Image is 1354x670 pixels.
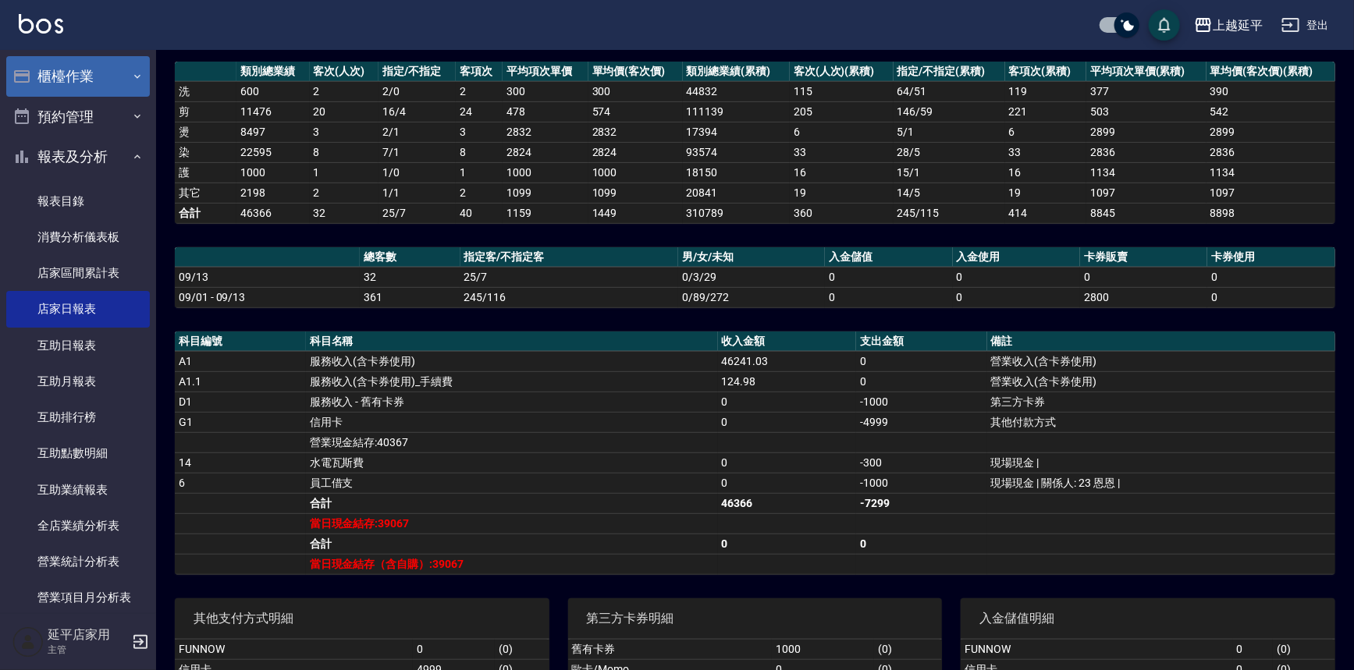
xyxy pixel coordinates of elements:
[683,183,790,203] td: 20841
[874,640,942,660] td: ( 0 )
[236,162,309,183] td: 1000
[1005,203,1087,223] td: 414
[683,101,790,122] td: 111139
[894,183,1005,203] td: 14 / 5
[987,412,1335,432] td: 其他付款方式
[310,203,378,223] td: 32
[360,247,460,268] th: 總客數
[236,62,309,82] th: 類別總業績
[1005,162,1087,183] td: 16
[678,287,825,307] td: 0/89/272
[1275,11,1335,40] button: 登出
[856,493,987,513] td: -7299
[856,452,987,473] td: -300
[175,392,306,412] td: D1
[894,81,1005,101] td: 64 / 51
[306,432,718,452] td: 營業現金結存:40367
[894,122,1005,142] td: 5 / 1
[1207,162,1335,183] td: 1134
[790,203,894,223] td: 360
[588,183,683,203] td: 1099
[310,162,378,183] td: 1
[1207,247,1335,268] th: 卡券使用
[790,81,894,101] td: 115
[856,331,987,352] th: 支出金額
[6,136,150,177] button: 報表及分析
[1080,247,1207,268] th: 卡券販賣
[6,472,150,508] a: 互助業績報表
[1005,183,1087,203] td: 19
[1086,142,1207,162] td: 2836
[588,62,683,82] th: 單均價(客次價)
[236,142,309,162] td: 22595
[175,122,236,142] td: 燙
[310,62,378,82] th: 客次(人次)
[588,162,683,183] td: 1000
[588,203,683,223] td: 1449
[6,508,150,544] a: 全店業績分析表
[12,626,44,658] img: Person
[1207,101,1335,122] td: 542
[306,473,718,493] td: 員工借支
[1086,162,1207,183] td: 1134
[310,142,378,162] td: 8
[503,81,588,101] td: 300
[588,142,683,162] td: 2824
[306,493,718,513] td: 合計
[460,267,679,287] td: 25/7
[306,371,718,392] td: 服務收入(含卡券使用)_手續費
[987,473,1335,493] td: 現場現金 | 關係人: 23 恩恩 |
[175,351,306,371] td: A1
[856,473,987,493] td: -1000
[6,183,150,219] a: 報表目錄
[6,219,150,255] a: 消費分析儀表板
[772,640,874,660] td: 1000
[588,101,683,122] td: 574
[718,351,856,371] td: 46241.03
[378,162,456,183] td: 1 / 0
[175,640,413,660] td: FUNNOW
[1207,81,1335,101] td: 390
[310,81,378,101] td: 2
[175,412,306,432] td: G1
[953,287,1080,307] td: 0
[456,101,503,122] td: 24
[825,267,952,287] td: 0
[175,81,236,101] td: 洗
[175,162,236,183] td: 護
[856,392,987,412] td: -1000
[1149,9,1180,41] button: save
[894,142,1005,162] td: 28 / 5
[310,101,378,122] td: 20
[378,101,456,122] td: 16 / 4
[683,142,790,162] td: 93574
[1188,9,1269,41] button: 上越延平
[1207,142,1335,162] td: 2836
[360,267,460,287] td: 32
[790,101,894,122] td: 205
[1207,267,1335,287] td: 0
[856,351,987,371] td: 0
[456,122,503,142] td: 3
[987,351,1335,371] td: 營業收入(含卡券使用)
[718,412,856,432] td: 0
[718,452,856,473] td: 0
[825,287,952,307] td: 0
[856,412,987,432] td: -4999
[6,291,150,327] a: 店家日報表
[456,62,503,82] th: 客項次
[456,81,503,101] td: 2
[1207,287,1335,307] td: 0
[175,371,306,392] td: A1.1
[6,56,150,97] button: 櫃檯作業
[6,435,150,471] a: 互助點數明細
[456,162,503,183] td: 1
[19,14,63,34] img: Logo
[856,371,987,392] td: 0
[953,247,1080,268] th: 入金使用
[456,142,503,162] td: 8
[236,101,309,122] td: 11476
[825,247,952,268] th: 入金儲值
[175,287,360,307] td: 09/01 - 09/13
[456,183,503,203] td: 2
